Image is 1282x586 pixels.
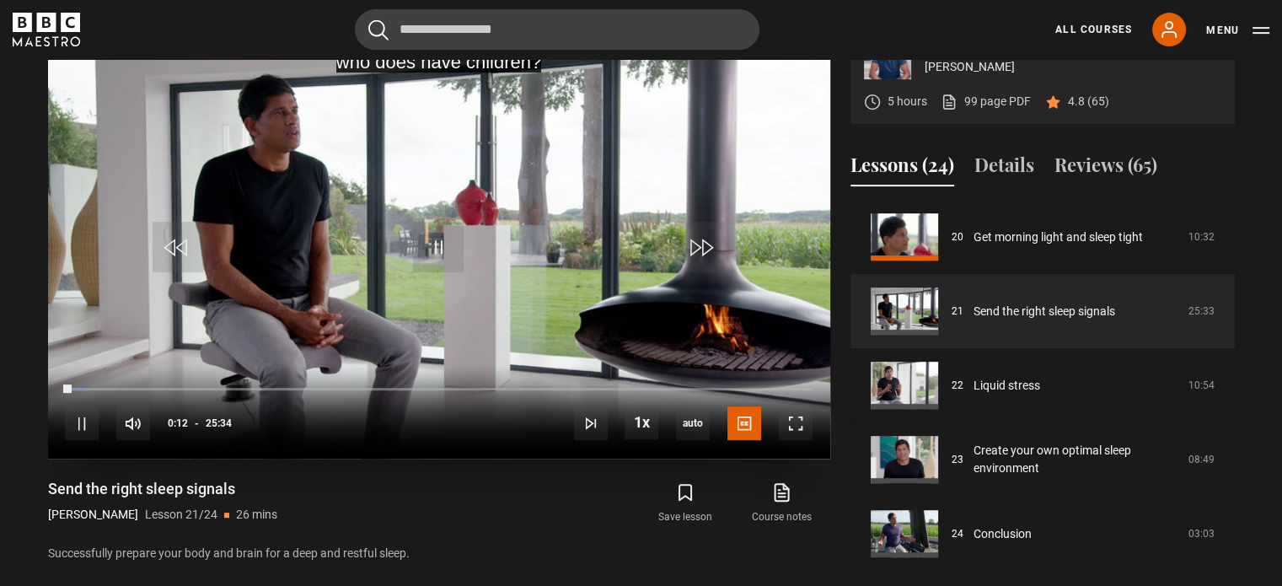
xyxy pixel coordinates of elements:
button: Captions [727,406,761,440]
button: Submit the search query [368,19,389,40]
a: Course notes [733,479,829,528]
p: [PERSON_NAME] [48,506,138,524]
button: Save lesson [637,479,733,528]
div: Current quality: 360p [676,406,710,440]
button: Fullscreen [779,406,813,440]
button: Pause [65,406,99,440]
p: Successfully prepare your body and brain for a deep and restful sleep. [48,545,830,562]
button: Details [974,151,1034,186]
svg: BBC Maestro [13,13,80,46]
button: Lessons (24) [850,151,954,186]
button: Next Lesson [574,406,608,440]
p: Lesson 21/24 [145,506,217,524]
p: 4.8 (65) [1068,93,1109,110]
span: auto [676,406,710,440]
span: 25:34 [206,408,232,438]
span: - [195,417,199,429]
div: Progress Bar [65,388,812,391]
p: 26 mins [236,506,277,524]
h1: Send the right sleep signals [48,479,277,499]
button: Mute [116,406,150,440]
a: Conclusion [974,525,1032,543]
button: Reviews (65) [1054,151,1157,186]
a: Get morning light and sleep tight [974,228,1143,246]
input: Search [355,9,759,50]
a: Send the right sleep signals [974,303,1115,320]
p: [PERSON_NAME] [925,58,1221,76]
a: 99 page PDF [941,93,1031,110]
p: 5 hours [888,93,927,110]
a: Liquid stress [974,377,1040,395]
button: Playback Rate [625,406,658,439]
video-js: Video Player [48,19,830,459]
span: 0:12 [168,408,188,438]
a: All Courses [1055,22,1132,37]
a: Create your own optimal sleep environment [974,442,1178,477]
button: Toggle navigation [1206,22,1269,39]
